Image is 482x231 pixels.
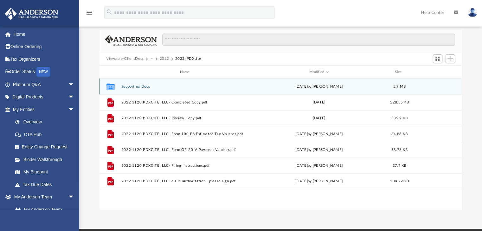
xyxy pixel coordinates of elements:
div: Size [387,69,412,75]
div: [DATE] [254,115,384,121]
button: Supporting Docs [121,84,251,89]
button: 2022 1120 PDXCITE, LLC- Form 100-ES Estimated Tax Voucher.pdf [121,132,251,136]
input: Search files and folders [162,34,455,46]
a: Binder Walkthrough [9,153,84,166]
a: My Anderson Teamarrow_drop_down [4,191,81,203]
a: My Anderson Team [9,203,78,216]
button: ··· [150,56,154,62]
div: NEW [36,67,50,77]
a: Tax Organizers [4,53,84,66]
div: [DATE] by [PERSON_NAME] [254,163,384,169]
span: arrow_drop_down [68,78,81,91]
button: Switch to Grid View [433,54,442,63]
div: Modified [254,69,384,75]
button: 2022 1120 PDXCITE, LLC- Filing Instructions.pdf [121,164,251,168]
button: 2022 1120 PDXCITE, LLC- Completed Copy.pdf [121,100,251,104]
span: 84.88 KB [391,132,407,136]
span: arrow_drop_down [68,91,81,104]
div: id [415,69,459,75]
button: 2022 1120 PDXCITE, LLC- e-file authorization - please sign.pdf [121,179,251,184]
a: menu [86,12,93,16]
div: [DATE] by [PERSON_NAME] [254,179,384,184]
button: Viewable-ClientDocs [106,56,144,62]
button: Add [446,54,455,63]
button: 2022_PDXcite [175,56,201,62]
span: 535.2 KB [391,116,407,120]
button: 2022 1120 PDXCITE, LLC- Form OR-20-V Payment Voucher.pdf [121,148,251,152]
div: [DATE] by [PERSON_NAME] [254,147,384,153]
a: My Blueprint [9,166,81,178]
a: Online Ordering [4,41,84,53]
a: Overview [9,116,84,128]
img: User Pic [468,8,477,17]
span: 108.22 KB [390,180,408,183]
div: [DATE] [254,100,384,105]
a: My Entitiesarrow_drop_down [4,103,84,116]
a: Home [4,28,84,41]
div: Name [121,69,251,75]
div: [DATE] by [PERSON_NAME] [254,131,384,137]
span: 58.78 KB [391,148,407,152]
div: [DATE] by [PERSON_NAME] [254,84,384,90]
i: search [106,9,113,16]
span: arrow_drop_down [68,191,81,204]
span: 37.9 KB [392,164,406,167]
a: Order StatusNEW [4,66,84,78]
span: 5.9 MB [393,85,406,88]
div: id [102,69,118,75]
a: Tax Due Dates [9,178,84,191]
a: CTA Hub [9,128,84,141]
span: 528.55 KB [390,101,408,104]
img: Anderson Advisors Platinum Portal [3,8,60,20]
a: Entity Change Request [9,141,84,153]
button: 2022 [159,56,169,62]
a: Platinum Q&Aarrow_drop_down [4,78,84,91]
div: grid [100,78,462,209]
a: Digital Productsarrow_drop_down [4,91,84,103]
i: menu [86,9,93,16]
button: 2022 1120 PDXCITE, LLC- Review Copy.pdf [121,116,251,120]
span: arrow_drop_down [68,103,81,116]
